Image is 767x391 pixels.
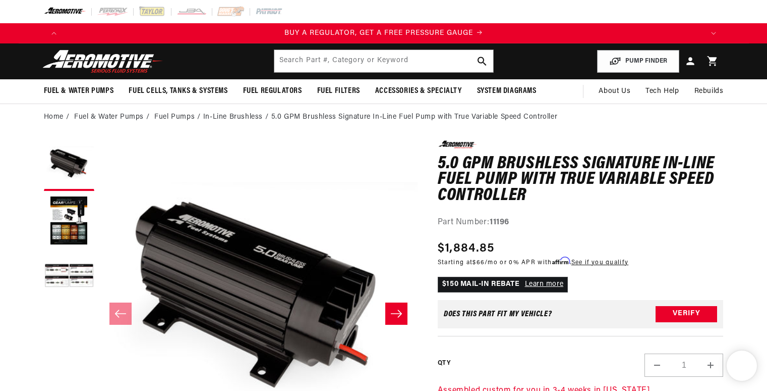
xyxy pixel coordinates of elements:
[552,257,570,265] span: Affirm
[571,260,628,266] a: See if you qualify - Learn more about Affirm Financing (opens in modal)
[64,28,703,39] div: Announcement
[203,112,271,123] li: In-Line Brushless
[274,50,493,72] input: Search by Part Number, Category or Keyword
[40,50,166,73] img: Aeromotive
[471,50,493,72] button: search button
[154,112,195,123] a: Fuel Pumps
[638,79,686,104] summary: Tech Help
[317,86,360,96] span: Fuel Filters
[525,280,564,288] a: Learn more
[44,23,64,43] button: Translation missing: en.sections.announcements.previous_announcement
[438,156,724,204] h1: 5.0 GPM Brushless Signature In-Line Fuel Pump with True Variable Speed Controller
[591,79,638,104] a: About Us
[36,79,122,103] summary: Fuel & Water Pumps
[490,218,509,226] strong: 11196
[109,303,132,325] button: Slide left
[44,86,114,96] span: Fuel & Water Pumps
[438,258,628,267] p: Starting at /mo or 0% APR with .
[271,112,558,123] li: 5.0 GPM Brushless Signature In-Line Fuel Pump with True Variable Speed Controller
[375,86,462,96] span: Accessories & Specialty
[597,50,679,73] button: PUMP FINDER
[44,112,724,123] nav: breadcrumbs
[44,140,94,191] button: Load image 1 in gallery view
[469,79,544,103] summary: System Diagrams
[44,112,64,123] a: Home
[44,252,94,302] button: Load image 3 in gallery view
[473,260,485,266] span: $66
[687,79,731,104] summary: Rebuilds
[385,303,407,325] button: Slide right
[645,86,679,97] span: Tech Help
[235,79,310,103] summary: Fuel Regulators
[444,310,552,318] div: Does This part fit My vehicle?
[438,216,724,229] div: Part Number:
[19,23,749,43] slideshow-component: Translation missing: en.sections.announcements.announcement_bar
[310,79,368,103] summary: Fuel Filters
[703,23,724,43] button: Translation missing: en.sections.announcements.next_announcement
[656,306,717,322] button: Verify
[243,86,302,96] span: Fuel Regulators
[599,87,630,95] span: About Us
[438,239,495,258] span: $1,884.85
[284,29,473,37] span: BUY A REGULATOR, GET A FREE PRESSURE GAUGE
[64,28,703,39] div: 1 of 4
[129,86,227,96] span: Fuel Cells, Tanks & Systems
[438,277,568,292] p: $150 MAIL-IN REBATE
[74,112,144,123] a: Fuel & Water Pumps
[477,86,537,96] span: System Diagrams
[44,196,94,247] button: Load image 2 in gallery view
[121,79,235,103] summary: Fuel Cells, Tanks & Systems
[368,79,469,103] summary: Accessories & Specialty
[438,359,450,368] label: QTY
[694,86,724,97] span: Rebuilds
